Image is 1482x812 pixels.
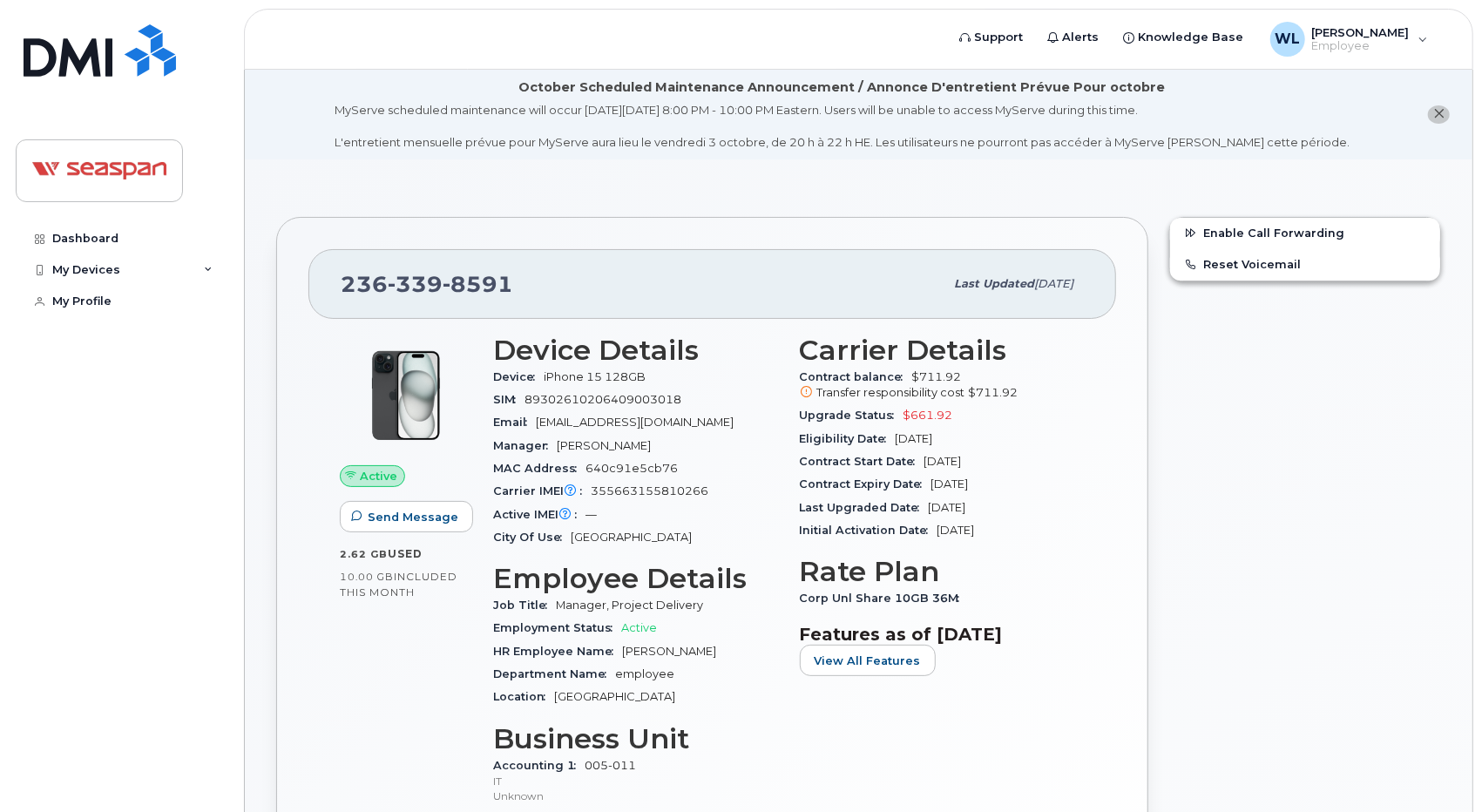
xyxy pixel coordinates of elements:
[524,393,681,406] span: 89302610206409003018
[493,774,779,788] p: IT
[931,477,969,491] span: [DATE]
[903,409,953,422] span: $661.92
[493,599,556,612] span: Job Title
[800,432,896,445] span: Eligibility Date
[969,386,1018,399] span: $711.92
[937,524,975,537] span: [DATE]
[800,524,937,537] span: Initial Activation Date
[493,484,591,497] span: Carrier IMEI
[621,621,657,634] span: Active
[360,468,397,484] span: Active
[493,439,557,452] span: Manager
[817,386,965,399] span: Transfer responsibility cost
[340,501,473,532] button: Send Message
[800,455,924,468] span: Contract Start Date
[493,667,615,680] span: Department Name
[800,624,1086,645] h3: Features as of [DATE]
[493,645,622,658] span: HR Employee Name
[493,335,779,366] h3: Device Details
[493,393,524,406] span: SIM
[571,531,692,544] span: [GEOGRAPHIC_DATA]
[591,484,708,497] span: 355663155810266
[800,645,936,676] button: View All Features
[493,690,554,703] span: Location
[341,271,513,297] span: 236
[585,508,597,521] span: —
[493,723,779,754] h3: Business Unit
[493,759,779,804] span: 005-011
[800,409,903,422] span: Upgrade Status
[800,477,931,491] span: Contract Expiry Date
[1203,227,1344,240] span: Enable Call Forwarding
[557,439,651,452] span: [PERSON_NAME]
[800,370,912,383] span: Contract balance
[354,343,458,448] img: iPhone_15_Black.png
[896,432,933,445] span: [DATE]
[493,508,585,521] span: Active IMEI
[622,645,716,658] span: [PERSON_NAME]
[954,277,1034,290] span: Last updated
[800,556,1086,587] h3: Rate Plan
[1428,105,1450,124] button: close notification
[544,370,646,383] span: iPhone 15 128GB
[1034,277,1073,290] span: [DATE]
[815,653,921,669] span: View All Features
[493,370,544,383] span: Device
[800,335,1086,366] h3: Carrier Details
[554,690,675,703] span: [GEOGRAPHIC_DATA]
[335,102,1350,151] div: MyServe scheduled maintenance will occur [DATE][DATE] 8:00 PM - 10:00 PM Eastern. Users will be u...
[800,592,969,605] span: Corp Unl Share 10GB 36M
[340,570,457,599] span: included this month
[340,571,394,583] span: 10.00 GB
[1170,249,1440,281] button: Reset Voicemail
[368,509,458,525] span: Send Message
[493,462,585,475] span: MAC Address
[493,416,536,429] span: Email
[443,271,513,297] span: 8591
[585,462,678,475] span: 640c91e5cb76
[519,78,1166,97] div: October Scheduled Maintenance Announcement / Annonce D'entretient Prévue Pour octobre
[493,531,571,544] span: City Of Use
[493,788,779,803] p: Unknown
[800,501,929,514] span: Last Upgraded Date
[800,370,1086,402] span: $711.92
[493,563,779,594] h3: Employee Details
[340,548,388,560] span: 2.62 GB
[924,455,962,468] span: [DATE]
[388,547,423,560] span: used
[929,501,966,514] span: [DATE]
[493,759,585,772] span: Accounting 1
[556,599,703,612] span: Manager, Project Delivery
[493,621,621,634] span: Employment Status
[615,667,674,680] span: employee
[1170,218,1440,249] button: Enable Call Forwarding
[388,271,443,297] span: 339
[536,416,734,429] span: [EMAIL_ADDRESS][DOMAIN_NAME]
